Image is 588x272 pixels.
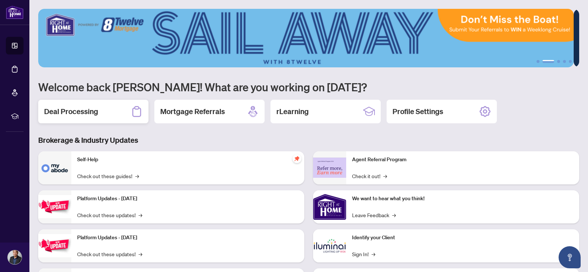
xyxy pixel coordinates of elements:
[276,106,309,117] h2: rLearning
[139,250,142,258] span: →
[542,60,554,63] button: 2
[537,60,539,63] button: 1
[44,106,98,117] h2: Deal Processing
[8,250,22,264] img: Profile Icon
[77,172,139,180] a: Check out these guides!→
[77,195,298,203] p: Platform Updates - [DATE]
[352,250,375,258] a: Sign In!→
[6,6,24,19] img: logo
[293,154,301,163] span: pushpin
[392,106,443,117] h2: Profile Settings
[135,172,139,180] span: →
[38,151,71,184] img: Self-Help
[352,195,573,203] p: We want to hear what you think!
[313,158,346,178] img: Agent Referral Program
[38,135,579,145] h3: Brokerage & Industry Updates
[352,211,396,219] a: Leave Feedback→
[563,60,566,63] button: 4
[77,211,142,219] a: Check out these updates!→
[559,246,581,268] button: Open asap
[139,211,142,219] span: →
[38,9,574,67] img: Slide 1
[392,211,396,219] span: →
[352,234,573,242] p: Identify your Client
[38,234,71,257] img: Platform Updates - July 8, 2025
[77,250,142,258] a: Check out these updates!→
[38,80,579,94] h1: Welcome back [PERSON_NAME]! What are you working on [DATE]?
[557,60,560,63] button: 3
[38,195,71,218] img: Platform Updates - July 21, 2025
[352,172,387,180] a: Check it out!→
[77,156,298,164] p: Self-Help
[77,234,298,242] p: Platform Updates - [DATE]
[160,106,225,117] h2: Mortgage Referrals
[352,156,573,164] p: Agent Referral Program
[313,190,346,223] img: We want to hear what you think!
[372,250,375,258] span: →
[313,229,346,262] img: Identify your Client
[383,172,387,180] span: →
[569,60,572,63] button: 5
